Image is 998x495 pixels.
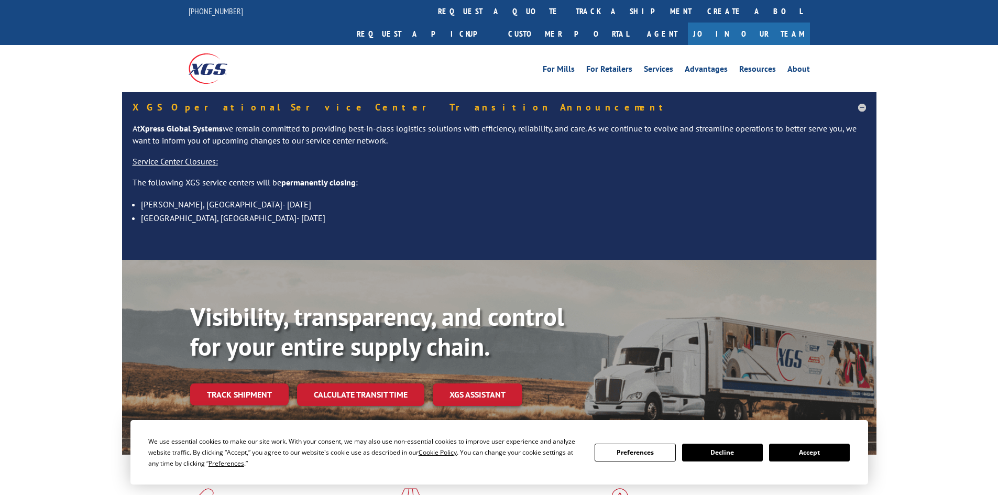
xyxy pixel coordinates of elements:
strong: Xpress Global Systems [140,123,223,134]
a: Advantages [685,65,728,76]
a: Resources [739,65,776,76]
a: Calculate transit time [297,383,424,406]
a: Services [644,65,673,76]
button: Decline [682,444,763,461]
p: The following XGS service centers will be : [133,177,866,197]
a: Agent [637,23,688,45]
a: For Retailers [586,65,632,76]
a: Request a pickup [349,23,500,45]
li: [GEOGRAPHIC_DATA], [GEOGRAPHIC_DATA]- [DATE] [141,211,866,225]
button: Preferences [595,444,675,461]
li: [PERSON_NAME], [GEOGRAPHIC_DATA]- [DATE] [141,197,866,211]
a: XGS ASSISTANT [433,383,522,406]
a: Track shipment [190,383,289,405]
button: Accept [769,444,850,461]
div: Cookie Consent Prompt [130,420,868,485]
h5: XGS Operational Service Center Transition Announcement [133,103,866,112]
strong: permanently closing [281,177,356,188]
a: For Mills [543,65,575,76]
u: Service Center Closures: [133,156,218,167]
span: Preferences [209,459,244,468]
span: Cookie Policy [419,448,457,457]
b: Visibility, transparency, and control for your entire supply chain. [190,300,564,363]
div: We use essential cookies to make our site work. With your consent, we may also use non-essential ... [148,436,582,469]
a: [PHONE_NUMBER] [189,6,243,16]
a: Join Our Team [688,23,810,45]
p: At we remain committed to providing best-in-class logistics solutions with efficiency, reliabilit... [133,123,866,156]
a: About [787,65,810,76]
a: Customer Portal [500,23,637,45]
